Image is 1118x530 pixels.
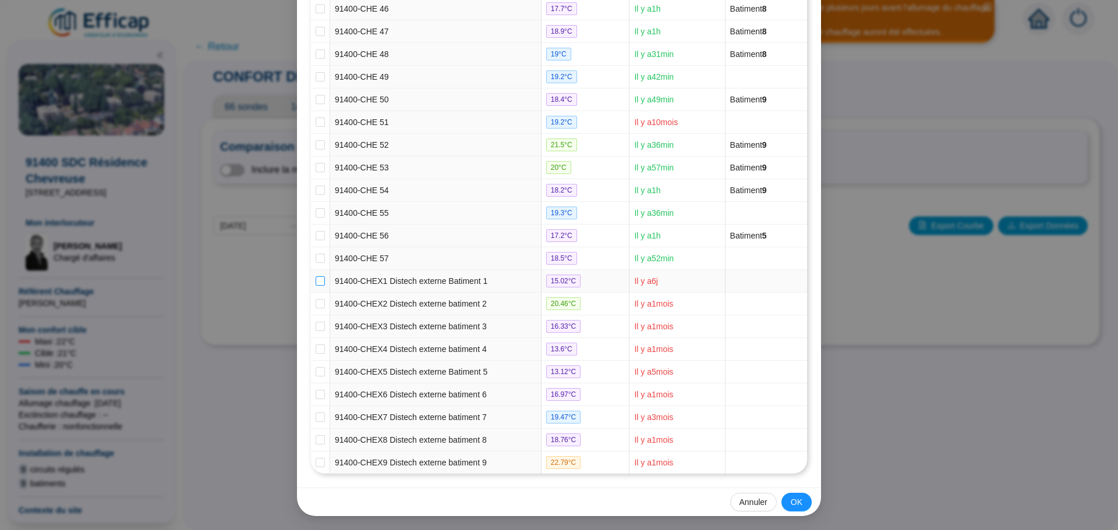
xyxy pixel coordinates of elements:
[634,458,673,467] span: Il y a 1 mois
[546,207,577,219] span: 19.3 °C
[546,138,577,151] span: 21.5 °C
[730,95,767,104] span: Batiment
[546,433,581,446] span: 18.76 °C
[330,451,542,474] td: 91400-CHEX9 Distech externe batiment 9
[762,140,767,150] span: 9
[546,184,577,197] span: 18.2 °C
[634,344,673,354] span: Il y a 1 mois
[330,270,542,293] td: 91400-CHEX1 Distech externe Batiment 1
[330,225,542,247] td: 91400-CHE 56
[634,118,678,127] span: Il y a 10 mois
[634,412,673,422] span: Il y a 3 mois
[330,406,542,429] td: 91400-CHEX7 Distech externe batiment 7
[330,156,542,179] td: 91400-CHE 53
[546,388,581,401] span: 16.97 °C
[546,48,571,61] span: 19 °C
[634,163,674,172] span: Il y a 57 min
[330,20,542,43] td: 91400-CHE 47
[730,186,767,195] span: Batiment
[546,70,577,83] span: 19.2 °C
[634,367,673,376] span: Il y a 5 mois
[330,202,542,225] td: 91400-CHE 55
[546,229,577,242] span: 17.2 °C
[634,186,660,195] span: Il y a 1 h
[634,231,660,240] span: Il y a 1 h
[762,186,767,195] span: 9
[330,111,542,134] td: 91400-CHE 51
[634,435,673,444] span: Il y a 1 mois
[634,72,674,81] span: Il y a 42 min
[634,276,658,286] span: Il y a 6 j
[546,320,581,333] span: 16.33 °C
[330,338,542,361] td: 91400-CHEX4 Distech externe batiment 4
[762,49,767,59] span: 8
[634,322,673,331] span: Il y a 1 mois
[730,140,767,150] span: Batiment
[762,27,767,36] span: 8
[730,163,767,172] span: Batiment
[781,493,812,511] button: OK
[730,4,767,13] span: Batiment
[730,231,767,240] span: Batiment
[546,297,581,310] span: 20.46 °C
[546,116,577,129] span: 19.2 °C
[762,95,767,104] span: 9
[330,293,542,315] td: 91400-CHEX2 Distech externe batiment 2
[330,88,542,111] td: 91400-CHE 50
[730,27,767,36] span: Batiment
[546,25,577,38] span: 18.9 °C
[634,49,674,59] span: Il y a 31 min
[634,390,673,399] span: Il y a 1 mois
[546,365,581,378] span: 13.12 °C
[330,429,542,451] td: 91400-CHEX8 Distech externe batiment 8
[330,43,542,66] td: 91400-CHE 48
[634,27,660,36] span: Il y a 1 h
[762,231,767,240] span: 5
[740,496,767,508] span: Annuler
[791,496,802,508] span: OK
[634,208,674,218] span: Il y a 36 min
[330,247,542,270] td: 91400-CHE 57
[634,4,660,13] span: Il y a 1 h
[762,4,767,13] span: 8
[546,343,577,355] span: 13.6 °C
[330,66,542,88] td: 91400-CHE 49
[762,163,767,172] span: 9
[634,299,673,308] span: Il y a 1 mois
[546,252,577,265] span: 18.5 °C
[546,275,581,287] span: 15.02 °C
[634,140,674,150] span: Il y a 36 min
[330,179,542,202] td: 91400-CHE 54
[546,93,577,106] span: 18.4 °C
[730,49,767,59] span: Batiment
[546,456,581,469] span: 22.79 °C
[546,161,571,174] span: 20 °C
[330,134,542,156] td: 91400-CHE 52
[546,411,581,424] span: 19.47 °C
[634,95,674,104] span: Il y a 49 min
[546,2,577,15] span: 17.7 °C
[730,493,777,511] button: Annuler
[330,361,542,383] td: 91400-CHEX5 Distech externe Batiment 5
[330,383,542,406] td: 91400-CHEX6 Distech externe batiment 6
[330,315,542,338] td: 91400-CHEX3 Distech externe batiment 3
[634,254,674,263] span: Il y a 52 min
